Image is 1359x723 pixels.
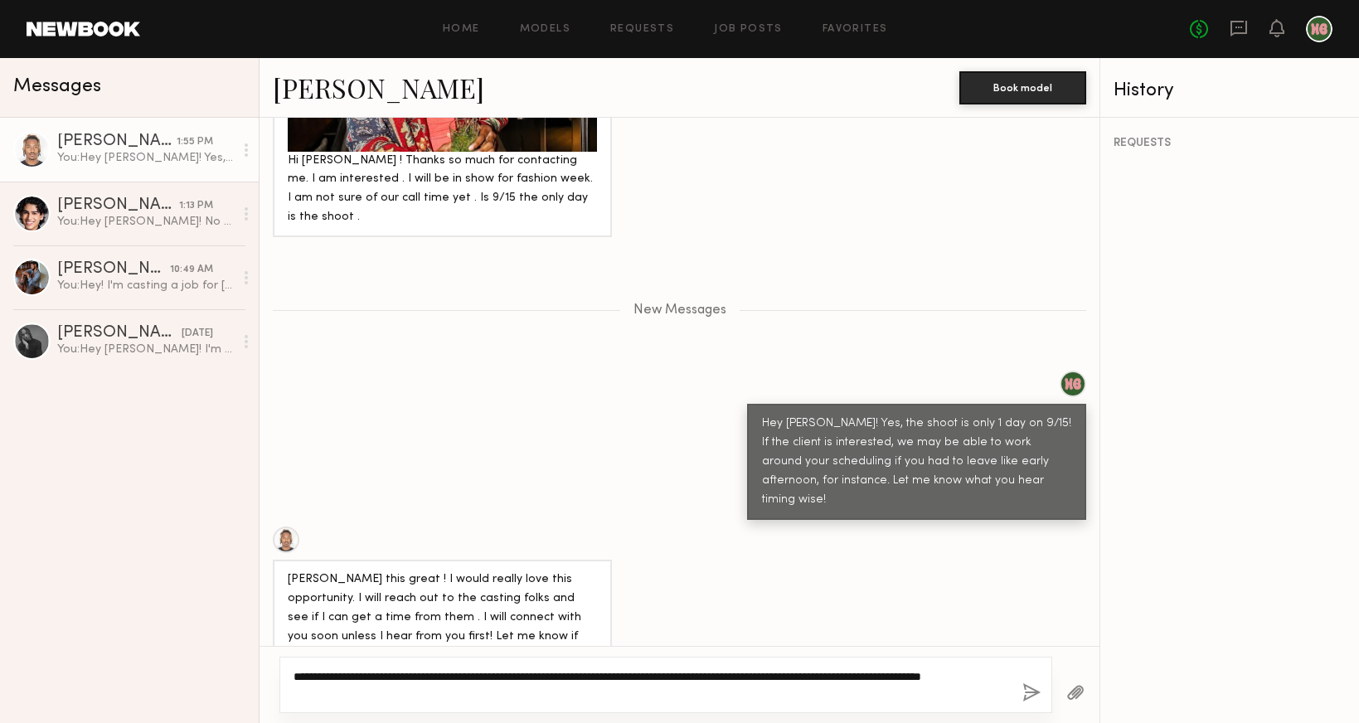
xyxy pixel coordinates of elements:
[57,150,234,166] div: You: Hey [PERSON_NAME]! Yes, the shoot is only 1 day on 9/15! If the client is interested, we may...
[57,133,177,150] div: [PERSON_NAME]
[288,152,597,228] div: Hi [PERSON_NAME] ! Thanks so much for contacting me. I am interested . I will be in show for fash...
[177,134,213,150] div: 1:55 PM
[959,71,1086,104] button: Book model
[823,24,888,35] a: Favorites
[520,24,570,35] a: Models
[1114,138,1346,149] div: REQUESTS
[714,24,783,35] a: Job Posts
[633,303,726,318] span: New Messages
[762,415,1071,510] div: Hey [PERSON_NAME]! Yes, the shoot is only 1 day on 9/15! If the client is interested, we may be a...
[57,197,179,214] div: [PERSON_NAME]
[1114,81,1346,100] div: History
[57,278,234,294] div: You: Hey! I'm casting a job for [PERSON_NAME] on 9/15. Are you available/interested? Also do you ...
[610,24,674,35] a: Requests
[443,24,480,35] a: Home
[13,77,101,96] span: Messages
[288,570,597,704] div: [PERSON_NAME] this great ! I would really love this opportunity. I will reach out to the casting ...
[959,80,1086,94] a: Book model
[273,70,484,105] a: [PERSON_NAME]
[57,342,234,357] div: You: Hey [PERSON_NAME]! I'm casting a job for [PERSON_NAME] on 9/15. Are you available/interested...
[170,262,213,278] div: 10:49 AM
[57,214,234,230] div: You: Hey [PERSON_NAME]! No worries at all! Do you want to share the updated photos via attachment...
[182,326,213,342] div: [DATE]
[57,261,170,278] div: [PERSON_NAME]
[179,198,213,214] div: 1:13 PM
[57,325,182,342] div: [PERSON_NAME]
